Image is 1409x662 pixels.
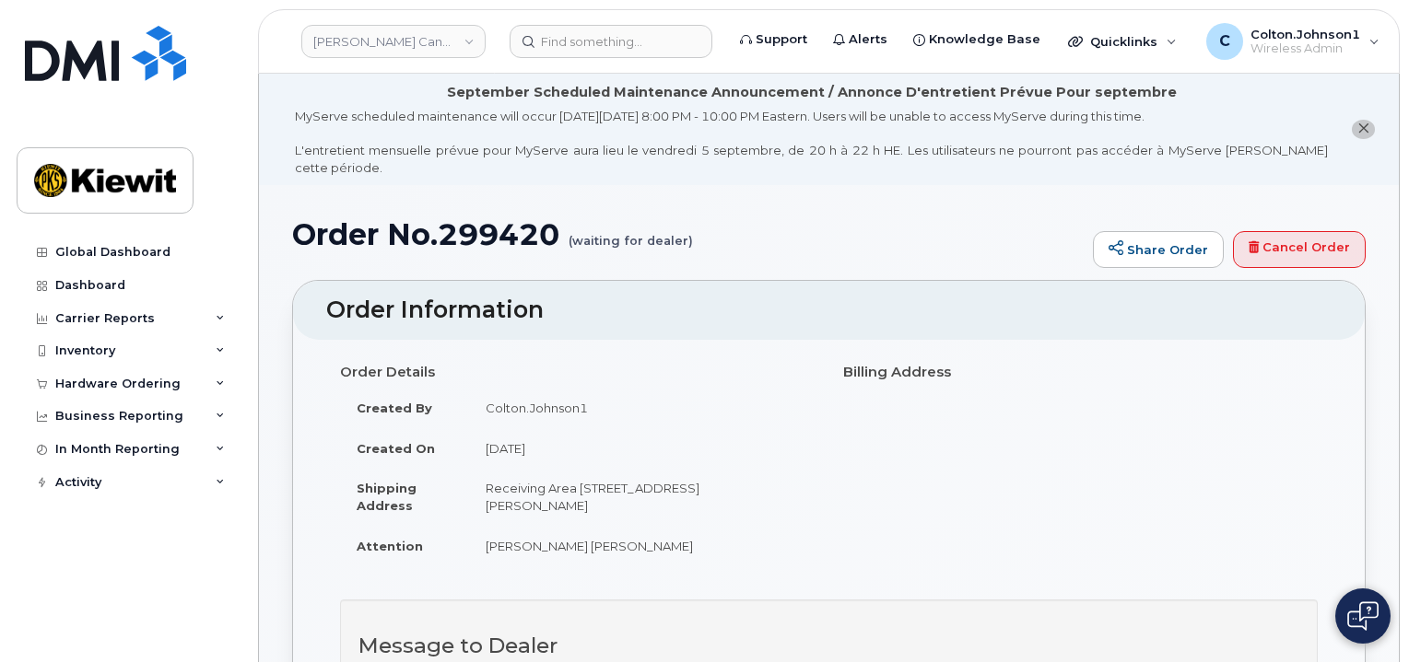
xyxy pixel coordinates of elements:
small: (waiting for dealer) [569,218,693,247]
h4: Order Details [340,365,816,380]
a: Cancel Order [1233,231,1366,268]
h4: Billing Address [843,365,1319,380]
strong: Created By [357,401,432,415]
td: [DATE] [469,428,816,469]
td: Receiving Area [STREET_ADDRESS][PERSON_NAME] [469,468,816,525]
h1: Order No.299420 [292,218,1084,250]
div: MyServe scheduled maintenance will occur [DATE][DATE] 8:00 PM - 10:00 PM Eastern. Users will be u... [295,108,1328,176]
td: Colton.Johnson1 [469,388,816,428]
h3: Message to Dealer [358,634,1299,657]
a: Share Order [1093,231,1224,268]
h2: Order Information [326,297,1332,323]
strong: Attention [357,539,423,553]
button: close notification [1352,120,1375,139]
strong: Shipping Address [357,481,417,513]
td: [PERSON_NAME] [PERSON_NAME] [469,526,816,566]
div: September Scheduled Maintenance Announcement / Annonce D'entretient Prévue Pour septembre [447,83,1177,102]
img: Open chat [1347,601,1379,631]
strong: Created On [357,441,435,456]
